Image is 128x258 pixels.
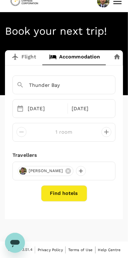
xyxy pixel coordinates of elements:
[31,127,97,137] input: Add rooms
[98,248,121,252] span: Help Centre
[98,247,121,254] a: Help Centre
[111,85,112,86] button: Open
[68,248,93,252] span: Terms of Use
[43,50,107,65] a: Accommodation
[18,166,73,176] div: [PERSON_NAME]
[12,152,116,159] div: Travellers
[41,186,87,202] button: Find hotels
[25,168,67,174] span: [PERSON_NAME]
[38,248,63,252] span: Privacy Policy
[17,80,94,90] input: Search cities, hotels, work locations
[68,247,93,254] a: Terms of Use
[5,25,123,38] h4: Book your next trip!
[25,102,66,115] div: [DATE]
[5,50,43,65] a: Flight
[102,127,111,137] button: decrease
[19,167,27,175] img: avatar-673d91e4a1763.jpeg
[7,247,32,253] span: Version 3.51.4
[5,233,25,253] iframe: Button to launch messaging window
[38,247,63,254] a: Privacy Policy
[69,102,110,115] div: [DATE]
